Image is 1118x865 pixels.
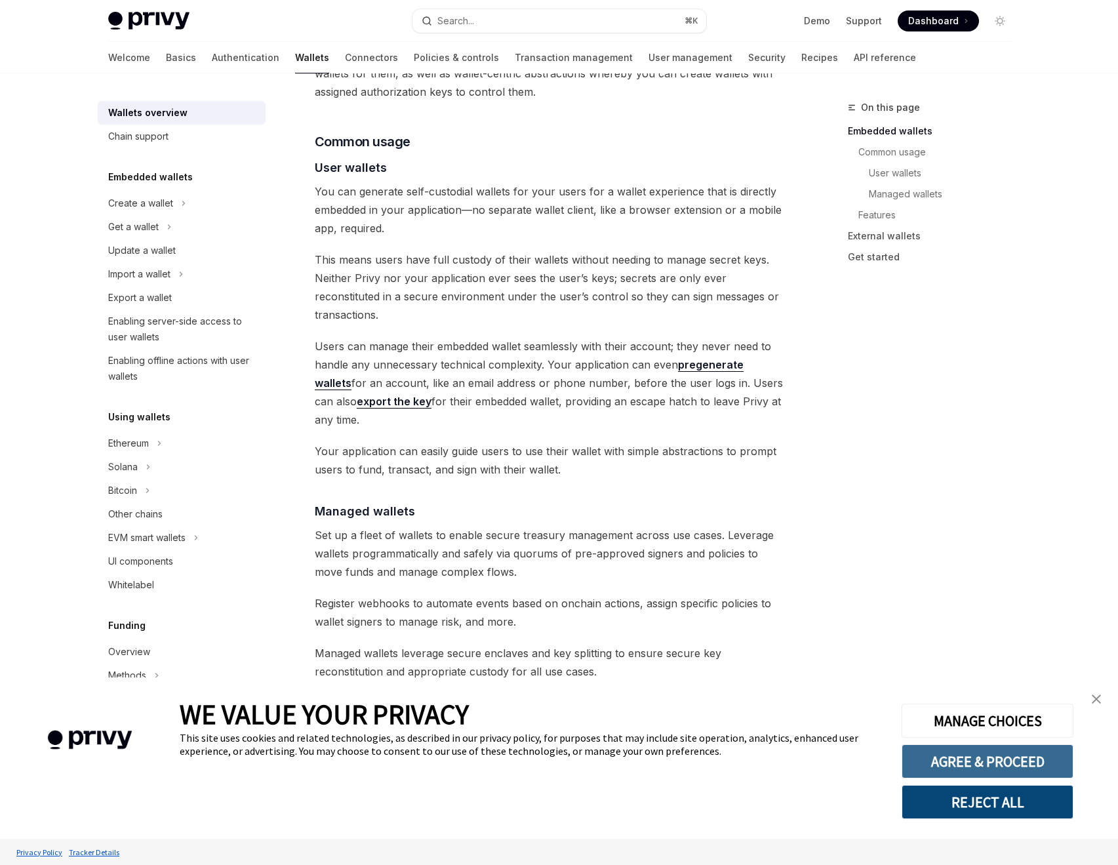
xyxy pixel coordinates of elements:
a: Features [848,205,1021,226]
h5: Funding [108,618,146,634]
span: Managed wallets leverage secure enclaves and key splitting to ensure secure key reconstitution an... [315,644,788,681]
button: AGREE & PROCEED [902,744,1073,778]
div: Solana [108,459,138,475]
button: REJECT ALL [902,785,1073,819]
span: Your application can easily guide users to use their wallet with simple abstractions to prompt us... [315,442,788,479]
div: Wallets overview [108,105,188,121]
a: Privacy Policy [13,841,66,864]
a: Get started [848,247,1021,268]
button: Toggle Solana section [98,455,266,479]
span: Set up a fleet of wallets to enable secure treasury management across use cases. Leverage wallets... [315,526,788,581]
span: WE VALUE YOUR PRIVACY [180,697,469,731]
button: Toggle Bitcoin section [98,479,266,502]
a: Chain support [98,125,266,148]
span: Dashboard [908,14,959,28]
img: light logo [108,12,190,30]
a: Managed wallets [848,184,1021,205]
div: Get a wallet [108,219,159,235]
a: Overview [98,640,266,664]
span: Common usage [315,132,410,151]
button: Toggle Methods section [98,664,266,687]
a: Whitelabel [98,573,266,597]
a: Wallets [295,42,329,73]
img: close banner [1092,694,1101,704]
div: Enabling server-side access to user wallets [108,313,258,345]
div: This site uses cookies and related technologies, as described in our privacy policy, for purposes... [180,731,882,757]
a: Embedded wallets [848,121,1021,142]
a: Authentication [212,42,279,73]
div: Overview [108,644,150,660]
a: User wallets [848,163,1021,184]
button: Toggle Import a wallet section [98,262,266,286]
img: company logo [20,712,160,769]
a: Other chains [98,502,266,526]
button: MANAGE CHOICES [902,704,1073,738]
a: UI components [98,550,266,573]
button: Toggle EVM smart wallets section [98,526,266,550]
div: Ethereum [108,435,149,451]
div: Chain support [108,129,169,144]
span: Privy surfaces both user-centric abstractions enabling you to authenticate users and generate wal... [315,46,788,101]
a: Connectors [345,42,398,73]
a: Welcome [108,42,150,73]
a: Dashboard [898,10,979,31]
div: Whitelabel [108,577,154,593]
button: Toggle dark mode [989,10,1010,31]
a: Export a wallet [98,286,266,310]
button: Toggle Ethereum section [98,432,266,455]
a: close banner [1083,686,1109,712]
a: Wallets overview [98,101,266,125]
span: This means users have full custody of their wallets without needing to manage secret keys. Neithe... [315,251,788,324]
div: Enabling offline actions with user wallets [108,353,258,384]
a: Update a wallet [98,239,266,262]
a: External wallets [848,226,1021,247]
a: Policies & controls [414,42,499,73]
div: Search... [437,13,474,29]
a: Demo [804,14,830,28]
a: Recipes [801,42,838,73]
div: EVM smart wallets [108,530,186,546]
button: Open search [412,9,706,33]
a: Enabling offline actions with user wallets [98,349,266,388]
div: Import a wallet [108,266,170,282]
a: User management [649,42,732,73]
span: User wallets [315,159,387,176]
span: ⌘ K [685,16,698,26]
a: Security [748,42,786,73]
a: API reference [854,42,916,73]
a: Enabling server-side access to user wallets [98,310,266,349]
h5: Embedded wallets [108,169,193,185]
div: Export a wallet [108,290,172,306]
div: Create a wallet [108,195,173,211]
button: Toggle Get a wallet section [98,215,266,239]
div: UI components [108,553,173,569]
span: Managed wallets [315,502,415,520]
span: Register webhooks to automate events based on onchain actions, assign specific policies to wallet... [315,594,788,631]
a: Basics [166,42,196,73]
a: Tracker Details [66,841,123,864]
h5: Using wallets [108,409,170,425]
a: Support [846,14,882,28]
a: export the key [357,395,431,409]
span: You can generate self-custodial wallets for your users for a wallet experience that is directly e... [315,182,788,237]
button: Toggle Create a wallet section [98,191,266,215]
div: Other chains [108,506,163,522]
span: On this page [861,100,920,115]
a: Transaction management [515,42,633,73]
div: Update a wallet [108,243,176,258]
span: Users can manage their embedded wallet seamlessly with their account; they never need to handle a... [315,337,788,429]
div: Bitcoin [108,483,137,498]
a: Common usage [848,142,1021,163]
div: Methods [108,668,146,683]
